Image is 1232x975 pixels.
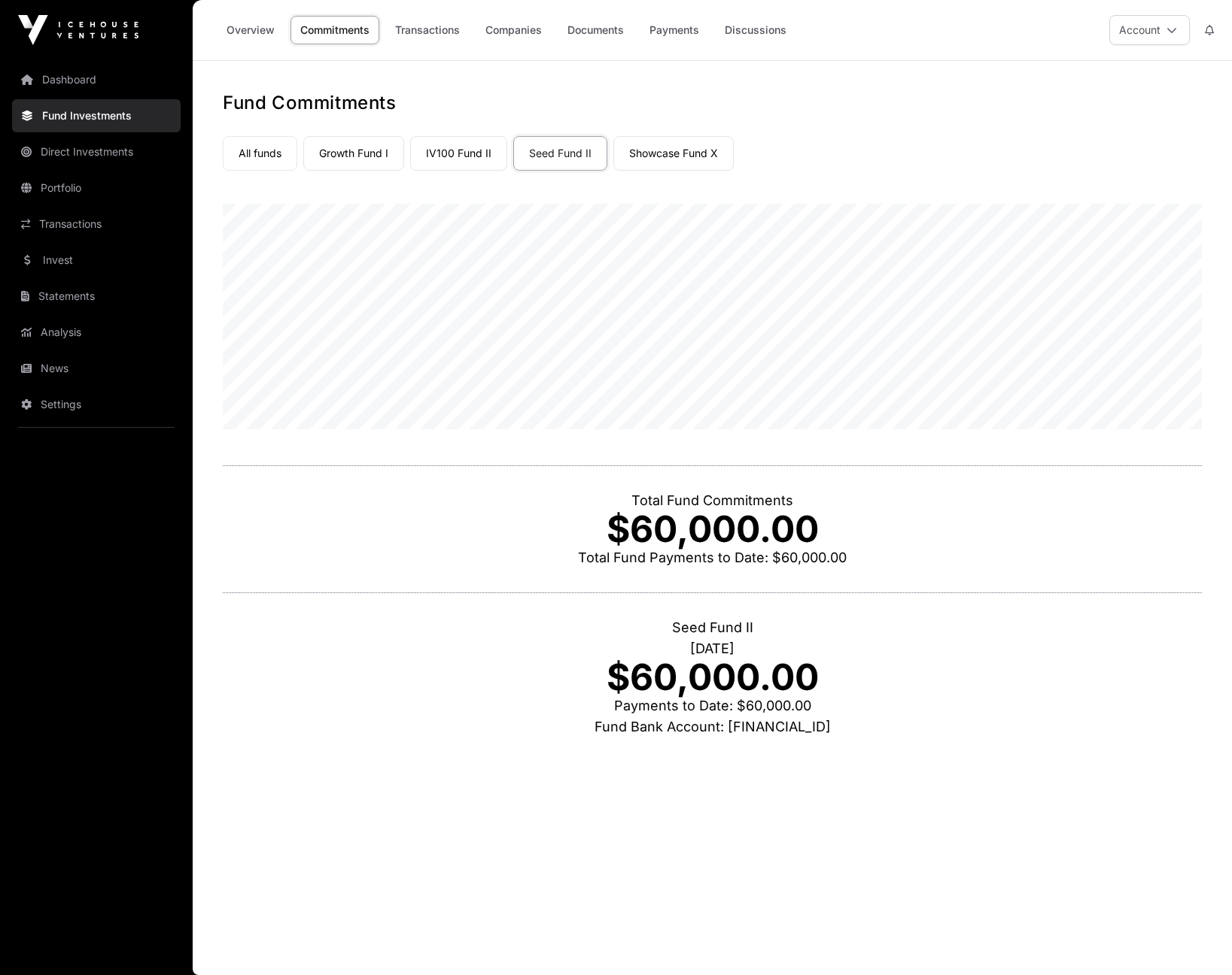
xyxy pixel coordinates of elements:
[12,63,181,96] a: Dashboard
[18,15,138,45] img: Icehouse Ventures Logo
[613,136,734,171] a: Showcase Fund X
[223,617,1202,638] p: Seed Fund II
[291,16,379,44] a: Commitments
[12,244,181,277] a: Invest
[217,16,284,44] a: Overview
[223,547,1202,568] p: Total Fund Payments to Date: $60,000.00
[12,99,181,132] a: Fund Investments
[12,316,181,349] a: Analysis
[12,388,181,421] a: Settings
[223,511,1202,547] p: $60,000.00
[223,136,297,171] a: All funds
[385,16,470,44] a: Transactions
[12,207,181,241] a: Transactions
[558,16,634,44] a: Documents
[513,136,607,171] a: Seed Fund II
[12,280,181,313] a: Statements
[12,352,181,385] a: News
[1109,15,1190,45] button: Account
[12,135,181,168] a: Direct Investments
[223,490,1202,511] p: Total Fund Commitments
[715,16,796,44] a: Discussions
[303,136,404,171] a: Growth Fund I
[410,136,507,171] a: IV100 Fund II
[640,16,709,44] a: Payments
[223,91,1202,115] h1: Fund Commitments
[476,16,552,44] a: Companies
[223,659,1202,695] p: $60,000.00
[12,171,181,204] a: Portfolio
[223,716,1202,737] p: Fund Bank Account: [FINANCIAL_ID]
[223,638,1202,659] p: [DATE]
[223,695,1202,716] p: Payments to Date: $60,000.00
